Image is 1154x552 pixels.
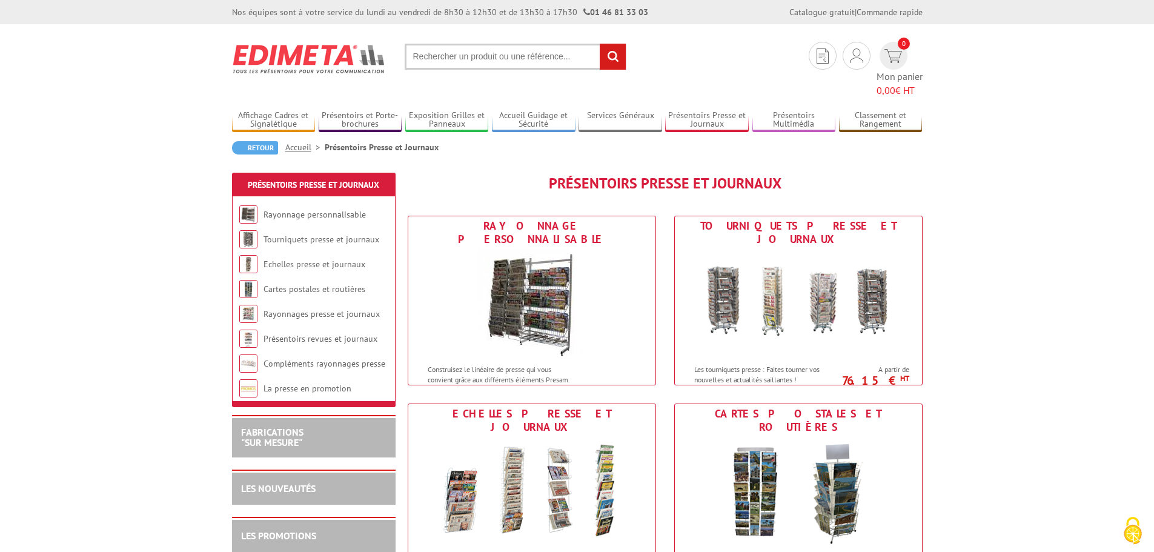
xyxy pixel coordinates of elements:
img: Compléments rayonnages presse [239,354,257,373]
a: FABRICATIONS"Sur Mesure" [241,426,303,449]
a: Accueil [285,142,325,153]
a: Echelles presse et journaux [264,259,365,270]
a: Présentoirs revues et journaux [264,333,377,344]
a: Retour [232,141,278,155]
div: Tourniquets presse et journaux [678,219,919,246]
img: Echelles presse et journaux [420,437,644,546]
img: devis rapide [850,48,863,63]
button: Cookies (fenêtre modale) [1112,511,1154,552]
div: Nos équipes sont à votre service du lundi au vendredi de 8h30 à 12h30 et de 13h30 à 17h30 [232,6,648,18]
span: Mon panier [877,70,923,98]
a: Compléments rayonnages presse [264,358,385,369]
img: Cartes postales et routières [686,437,910,546]
a: Rayonnage personnalisable [264,209,366,220]
div: Rayonnage personnalisable [411,219,652,246]
p: Construisez le linéaire de presse qui vous convient grâce aux différents éléments Presam. [428,364,578,385]
p: Les tourniquets presse : Faites tourner vos nouvelles et actualités saillantes ! [694,364,844,385]
img: Rayonnage personnalisable [477,249,586,358]
a: Tourniquets presse et journaux Tourniquets presse et journaux Les tourniquets presse : Faites tou... [674,216,923,385]
img: Cartes postales et routières [239,280,257,298]
img: Tourniquets presse et journaux [239,230,257,248]
img: Echelles presse et journaux [239,255,257,273]
div: Cartes postales et routières [678,407,919,434]
img: Présentoirs revues et journaux [239,330,257,348]
a: Présentoirs Multimédia [752,110,836,130]
strong: 01 46 81 33 03 [583,7,648,18]
div: | [789,6,923,18]
a: Présentoirs Presse et Journaux [665,110,749,130]
img: Rayonnage personnalisable [239,205,257,224]
a: Tourniquets presse et journaux [264,234,379,245]
a: Présentoirs et Porte-brochures [319,110,402,130]
a: Rayonnages presse et journaux [264,308,380,319]
a: Commande rapide [857,7,923,18]
input: rechercher [600,44,626,70]
a: Affichage Cadres et Signalétique [232,110,316,130]
img: devis rapide [884,49,902,63]
a: Exposition Grilles et Panneaux [405,110,489,130]
img: Edimeta [232,36,386,81]
a: Présentoirs Presse et Journaux [248,179,379,190]
span: A partir de [847,365,909,374]
a: La presse en promotion [264,383,351,394]
a: Cartes postales et routières [264,284,365,294]
a: Rayonnage personnalisable Rayonnage personnalisable Construisez le linéaire de presse qui vous co... [408,216,656,385]
a: devis rapide 0 Mon panier 0,00€ HT [877,42,923,98]
img: Tourniquets presse et journaux [686,249,910,358]
span: 0 [898,38,910,50]
a: Catalogue gratuit [789,7,855,18]
h1: Présentoirs Presse et Journaux [408,176,923,191]
p: 76.15 € [841,377,909,384]
img: Cookies (fenêtre modale) [1118,516,1148,546]
span: 0,00 [877,84,895,96]
img: La presse en promotion [239,379,257,397]
sup: HT [900,373,909,384]
a: LES NOUVEAUTÉS [241,482,316,494]
a: Accueil Guidage et Sécurité [492,110,575,130]
input: Rechercher un produit ou une référence... [405,44,626,70]
a: Classement et Rangement [839,110,923,130]
a: Services Généraux [579,110,662,130]
a: LES PROMOTIONS [241,530,316,542]
div: Echelles presse et journaux [411,407,652,434]
span: € HT [877,84,923,98]
img: Rayonnages presse et journaux [239,305,257,323]
li: Présentoirs Presse et Journaux [325,141,439,153]
img: devis rapide [817,48,829,64]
